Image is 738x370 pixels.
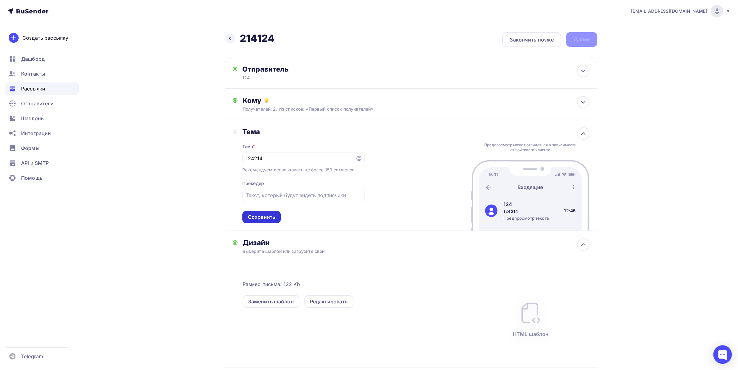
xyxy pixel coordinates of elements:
a: Контакты [5,68,79,80]
div: Сохранить [248,214,275,221]
span: Интеграции [21,130,51,137]
div: Создать рассылку [22,34,68,42]
h2: 214124 [240,32,275,45]
span: Контакты [21,70,45,77]
span: Дашборд [21,55,45,63]
div: Заменить шаблон [248,298,294,305]
div: Дизайн [243,238,589,247]
div: Предпросмотр текста [503,215,549,221]
span: Размер письма: 122 Kb [243,280,300,288]
span: Отправители [21,100,54,107]
span: API и SMTP [21,159,49,167]
div: Получателей: 2. Из списков: «Первый список получателей». [243,106,555,112]
div: Кому [243,96,589,105]
span: [EMAIL_ADDRESS][DOMAIN_NAME] [631,8,707,14]
a: Рассылки [5,82,79,95]
div: 124214 [503,209,549,214]
div: Тема [242,143,256,150]
span: Шаблоны [21,115,45,122]
span: Формы [21,144,39,152]
a: Шаблоны [5,112,79,125]
a: Отправители [5,97,79,110]
div: 124 [503,200,549,208]
div: Тема [242,127,365,136]
div: Рекомендуем использовать не более 150 символов [242,167,355,173]
div: Прехедер [242,180,264,187]
div: Отправитель [242,65,377,73]
input: Укажите тему письма [246,155,352,162]
div: Закончить позже [510,36,554,43]
div: 124 [242,75,363,81]
div: 12:45 [564,208,576,214]
span: Рассылки [21,85,45,92]
a: Дашборд [5,53,79,65]
span: HTML шаблон [513,330,549,338]
span: Telegram [21,353,43,360]
div: Предпросмотр может отличаться в зависимости от почтового клиента [483,143,578,152]
a: [EMAIL_ADDRESS][DOMAIN_NAME] [631,5,731,17]
div: Редактировать [310,298,348,305]
span: Помощь [21,174,42,182]
a: Формы [5,142,79,154]
div: Выберите шаблон или загрузите свой [243,248,555,254]
input: Текст, который будут видеть подписчики [246,192,361,199]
